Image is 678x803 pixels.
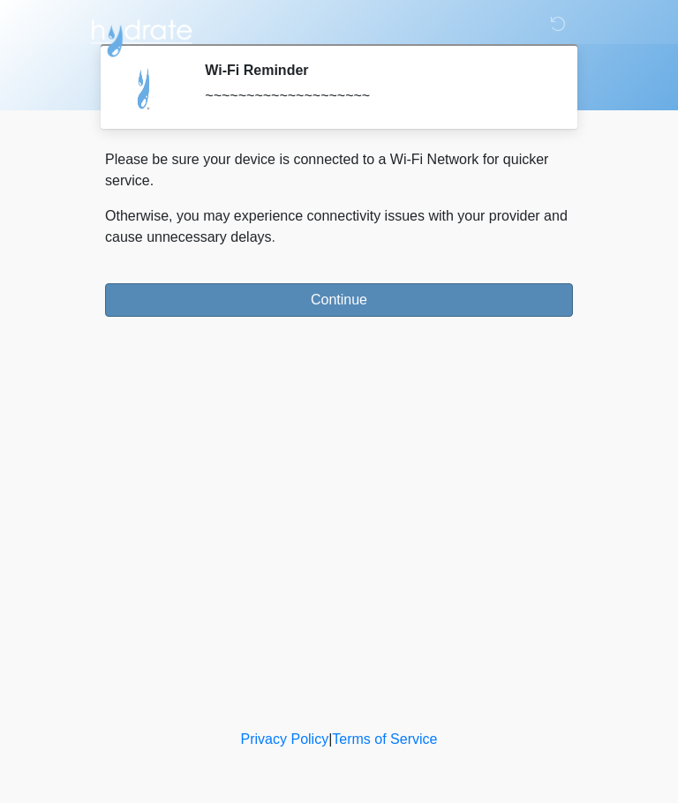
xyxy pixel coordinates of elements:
p: Otherwise, you may experience connectivity issues with your provider and cause unnecessary delays [105,206,573,248]
button: Continue [105,283,573,317]
img: Hydrate IV Bar - Arcadia Logo [87,13,195,58]
img: Agent Avatar [118,62,171,115]
a: | [328,732,332,747]
a: Privacy Policy [241,732,329,747]
p: Please be sure your device is connected to a Wi-Fi Network for quicker service. [105,149,573,191]
div: ~~~~~~~~~~~~~~~~~~~~ [205,86,546,107]
a: Terms of Service [332,732,437,747]
span: . [272,229,275,244]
